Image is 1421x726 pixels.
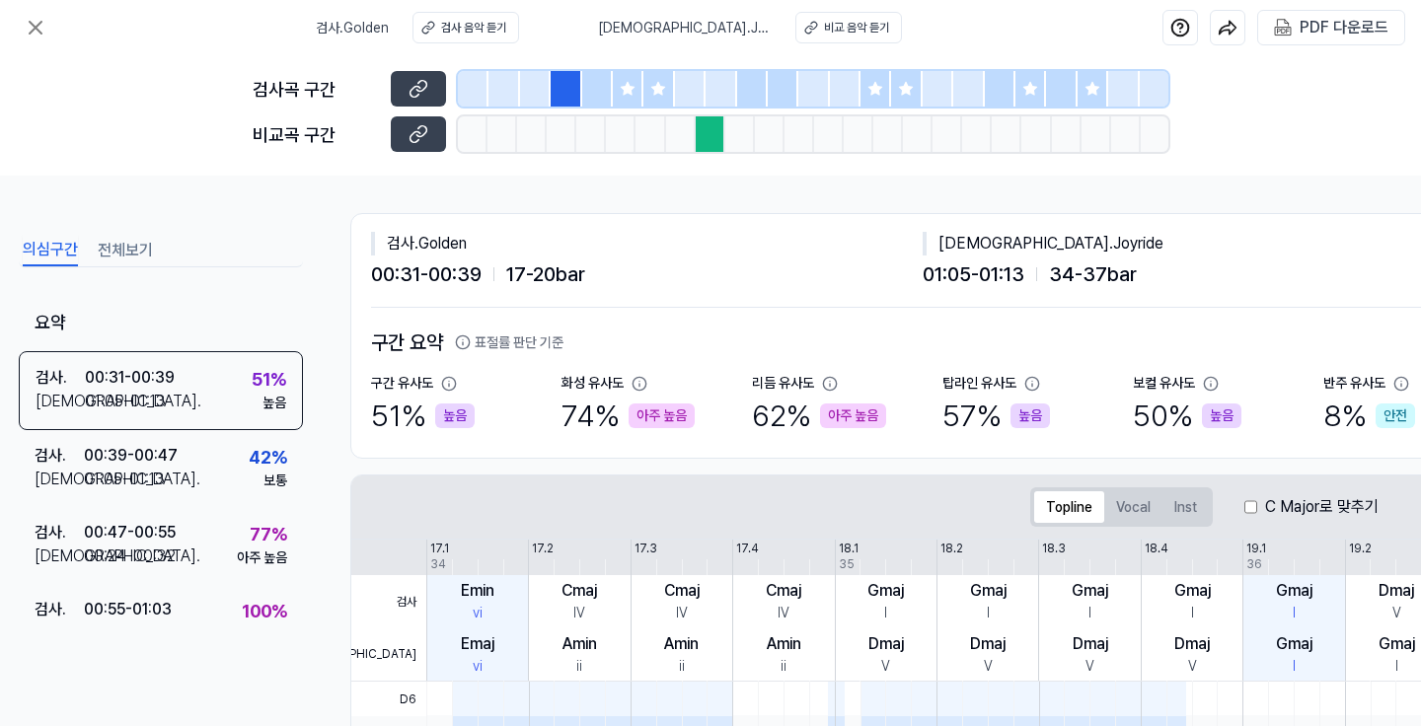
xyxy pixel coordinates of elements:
[942,373,1016,394] div: 탑라인 유사도
[736,540,759,557] div: 17.4
[1376,403,1415,428] div: 안전
[371,394,475,438] div: 51 %
[839,540,859,557] div: 18.1
[253,76,379,103] div: 검사곡 구간
[532,540,554,557] div: 17.2
[884,603,887,623] div: I
[942,394,1050,438] div: 57 %
[781,656,786,677] div: ii
[1202,403,1241,428] div: 높음
[970,632,1006,656] div: Dmaj
[1010,403,1050,428] div: 높음
[316,18,389,38] span: 검사 . Golden
[1323,373,1385,394] div: 반주 유사도
[1265,495,1379,519] label: C Major로 맞추기
[1300,15,1388,40] div: PDF 다운로드
[84,544,176,568] div: 00:24 - 00:32
[576,656,582,677] div: ii
[36,390,85,413] div: [DEMOGRAPHIC_DATA] .
[1170,18,1190,37] img: help
[766,579,801,603] div: Cmaj
[1349,540,1372,557] div: 19.2
[795,12,902,43] a: 비교 음악 듣기
[561,394,695,438] div: 74 %
[767,632,801,656] div: Amin
[881,656,890,677] div: V
[461,632,494,656] div: Emaj
[455,332,563,353] button: 표절률 판단 기준
[635,540,657,557] div: 17.3
[561,373,624,394] div: 화성 유사도
[35,521,84,544] div: 검사 .
[351,682,426,716] span: D6
[263,471,287,491] div: 보통
[250,521,287,547] div: 77 %
[778,603,789,623] div: IV
[752,373,814,394] div: 리듬 유사도
[249,444,287,471] div: 42 %
[430,555,446,573] div: 34
[664,632,699,656] div: Amin
[839,555,855,573] div: 35
[84,468,165,491] div: 01:05 - 01:13
[36,366,85,390] div: 검사 .
[1049,259,1137,289] span: 34 - 37 bar
[1188,656,1197,677] div: V
[676,603,688,623] div: IV
[1133,373,1195,394] div: 보컬 유사도
[35,544,84,568] div: [DEMOGRAPHIC_DATA] .
[98,235,153,266] button: 전체보기
[441,19,506,36] div: 검사 음악 듣기
[1174,579,1211,603] div: Gmaj
[1104,491,1162,523] button: Vocal
[867,579,904,603] div: Gmaj
[752,394,886,438] div: 62 %
[987,603,990,623] div: I
[84,521,176,544] div: 00:47 - 00:55
[242,598,287,624] div: 100 %
[412,12,519,43] button: 검사 음악 듣기
[561,579,597,603] div: Cmaj
[1392,603,1401,623] div: V
[1088,603,1091,623] div: I
[252,366,286,393] div: 51 %
[1379,632,1415,656] div: Gmaj
[664,579,700,603] div: Cmaj
[820,403,886,428] div: 아주 높음
[1218,18,1237,37] img: share
[1395,656,1398,677] div: I
[35,444,84,468] div: 검사 .
[351,575,426,628] span: 검사
[473,656,483,677] div: vi
[868,632,904,656] div: Dmaj
[562,632,597,656] div: Amin
[923,259,1024,289] span: 01:05 - 01:13
[23,235,78,266] button: 의심구간
[1379,579,1414,603] div: Dmaj
[1133,394,1241,438] div: 50 %
[1073,632,1108,656] div: Dmaj
[824,19,889,36] div: 비교 음악 듣기
[262,393,286,413] div: 높음
[473,603,483,623] div: vi
[84,444,178,468] div: 00:39 - 00:47
[35,468,84,491] div: [DEMOGRAPHIC_DATA] .
[1042,540,1066,557] div: 18.3
[85,390,166,413] div: 01:05 - 01:13
[85,366,175,390] div: 00:31 - 00:39
[1274,19,1292,36] img: PDF Download
[1246,540,1266,557] div: 19.1
[573,603,585,623] div: IV
[1034,491,1104,523] button: Topline
[371,373,433,394] div: 구간 유사도
[351,628,426,682] span: [DEMOGRAPHIC_DATA]
[1072,579,1108,603] div: Gmaj
[371,259,482,289] span: 00:31 - 00:39
[430,540,449,557] div: 17.1
[1246,555,1262,573] div: 36
[1174,632,1210,656] div: Dmaj
[461,579,494,603] div: Emin
[84,598,172,621] div: 00:55 - 01:03
[679,656,685,677] div: ii
[253,121,379,148] div: 비교곡 구간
